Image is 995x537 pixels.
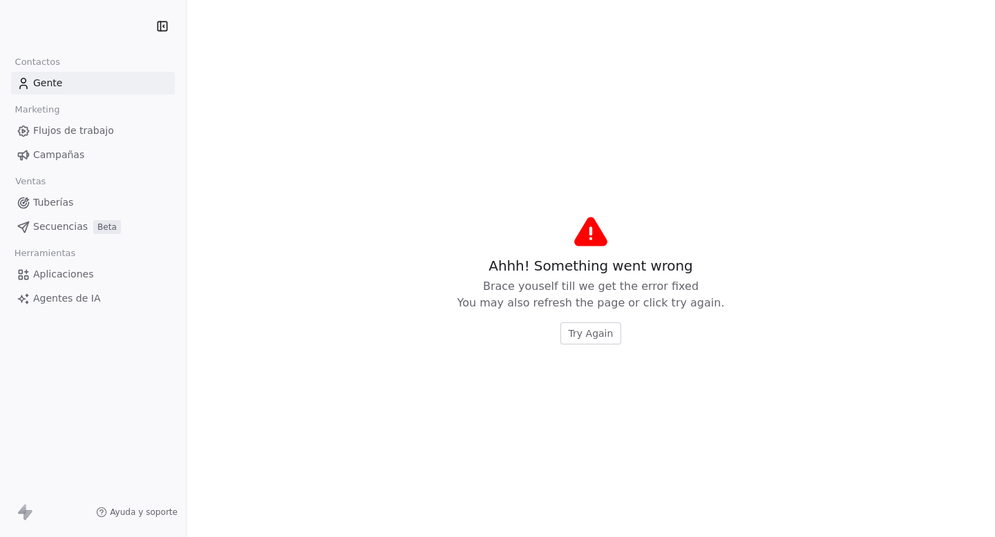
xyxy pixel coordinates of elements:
a: Ayuda y soporte [96,507,178,518]
font: Ayuda y soporte [110,507,178,517]
font: Tuberías [33,197,73,208]
span: Brace youself till we get the error fixed You may also refresh the page or click try again. [457,278,725,311]
font: Herramientas [15,248,76,258]
button: Try Again [560,322,622,344]
span: Try Again [569,326,614,340]
font: Ventas [15,176,46,186]
a: SecuenciasBeta [11,215,175,238]
span: Ahhh! Something went wrong [489,256,692,275]
a: Flujos de trabajo [11,119,175,142]
font: Gente [33,77,62,88]
a: Aplicaciones [11,263,175,286]
font: Beta [97,222,117,232]
font: Campañas [33,149,84,160]
font: Contactos [15,57,60,67]
font: Flujos de trabajo [33,125,114,136]
font: Agentes de IA [33,293,100,304]
a: Agentes de IA [11,287,175,310]
font: Aplicaciones [33,268,93,280]
font: Marketing [15,104,60,115]
a: Campañas [11,144,175,166]
a: Tuberías [11,191,175,214]
font: Secuencias [33,221,88,232]
a: Gente [11,72,175,95]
